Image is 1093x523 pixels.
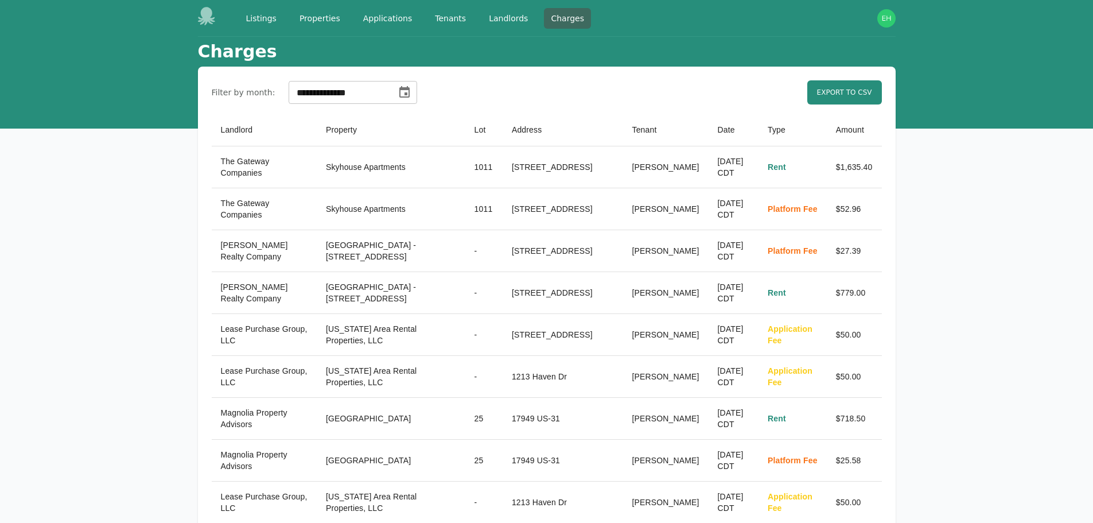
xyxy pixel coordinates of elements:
[827,272,882,314] td: $779.00
[623,272,708,314] th: [PERSON_NAME]
[465,188,503,230] th: 1011
[503,398,623,440] th: 17949 US-31
[827,146,882,188] td: $1,635.40
[212,314,317,356] th: Lease Purchase Group, LLC
[768,324,812,345] span: Application Fee
[709,356,759,398] th: [DATE] CDT
[623,440,708,482] th: [PERSON_NAME]
[212,188,317,230] th: The Gateway Companies
[709,398,759,440] th: [DATE] CDT
[709,314,759,356] th: [DATE] CDT
[482,8,535,29] a: Landlords
[393,81,416,104] button: Choose date, selected date is Sep 1, 2025
[317,398,465,440] th: [GEOGRAPHIC_DATA]
[827,356,882,398] td: $50.00
[709,440,759,482] th: [DATE] CDT
[465,440,503,482] th: 25
[356,8,419,29] a: Applications
[198,41,277,62] h1: Charges
[503,114,623,146] th: Address
[465,356,503,398] th: -
[503,272,623,314] th: [STREET_ADDRESS]
[768,414,786,423] span: Rent
[317,188,465,230] th: Skyhouse Apartments
[465,146,503,188] th: 1011
[709,272,759,314] th: [DATE] CDT
[317,440,465,482] th: [GEOGRAPHIC_DATA]
[465,398,503,440] th: 25
[317,230,465,272] th: [GEOGRAPHIC_DATA] - [STREET_ADDRESS]
[709,188,759,230] th: [DATE] CDT
[317,356,465,398] th: [US_STATE] Area Rental Properties, LLC
[709,230,759,272] th: [DATE] CDT
[623,398,708,440] th: [PERSON_NAME]
[212,87,275,98] label: Filter by month:
[709,146,759,188] th: [DATE] CDT
[827,188,882,230] td: $52.96
[503,230,623,272] th: [STREET_ADDRESS]
[212,230,317,272] th: [PERSON_NAME] Realty Company
[465,272,503,314] th: -
[465,114,503,146] th: Lot
[212,398,317,440] th: Magnolia Property Advisors
[212,146,317,188] th: The Gateway Companies
[317,146,465,188] th: Skyhouse Apartments
[709,114,759,146] th: Date
[317,272,465,314] th: [GEOGRAPHIC_DATA] - [STREET_ADDRESS]
[827,314,882,356] td: $50.00
[827,440,882,482] td: $25.58
[428,8,473,29] a: Tenants
[759,114,827,146] th: Type
[239,8,283,29] a: Listings
[768,246,818,255] span: Platform Fee
[623,314,708,356] th: [PERSON_NAME]
[503,188,623,230] th: [STREET_ADDRESS]
[768,366,812,387] span: Application Fee
[212,356,317,398] th: Lease Purchase Group, LLC
[212,440,317,482] th: Magnolia Property Advisors
[623,188,708,230] th: [PERSON_NAME]
[544,8,591,29] a: Charges
[317,314,465,356] th: [US_STATE] Area Rental Properties, LLC
[465,314,503,356] th: -
[623,230,708,272] th: [PERSON_NAME]
[768,288,786,297] span: Rent
[827,398,882,440] td: $718.50
[768,492,812,513] span: Application Fee
[503,356,623,398] th: 1213 Haven Dr
[465,230,503,272] th: -
[317,114,465,146] th: Property
[623,114,708,146] th: Tenant
[503,146,623,188] th: [STREET_ADDRESS]
[827,230,882,272] td: $27.39
[768,204,818,214] span: Platform Fee
[212,272,317,314] th: [PERSON_NAME] Realty Company
[768,162,786,172] span: Rent
[827,114,882,146] th: Amount
[503,440,623,482] th: 17949 US-31
[503,314,623,356] th: [STREET_ADDRESS]
[212,114,317,146] th: Landlord
[807,80,882,104] a: Export to CSV
[623,146,708,188] th: [PERSON_NAME]
[293,8,347,29] a: Properties
[768,456,818,465] span: Platform Fee
[623,356,708,398] th: [PERSON_NAME]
